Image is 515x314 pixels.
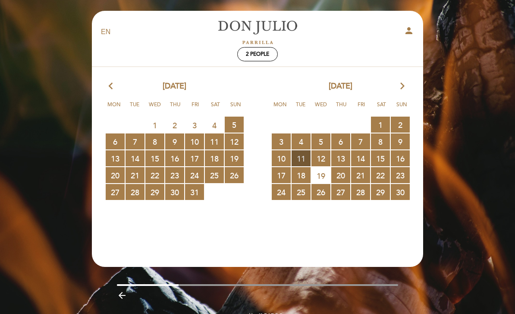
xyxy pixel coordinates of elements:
span: 25 [205,167,224,183]
span: 7 [351,133,370,149]
span: 12 [225,133,244,149]
span: Thu [333,100,350,116]
span: 1 [145,117,164,133]
i: arrow_backward [117,290,127,301]
span: 28 [351,184,370,200]
span: 15 [371,150,390,166]
span: 22 [371,167,390,183]
span: 27 [106,184,125,200]
span: 29 [145,184,164,200]
span: 5 [225,117,244,133]
span: Sun [227,100,245,116]
span: 22 [145,167,164,183]
span: 20 [331,167,350,183]
span: 13 [106,150,125,166]
span: 17 [272,167,291,183]
span: 16 [165,150,184,166]
span: 3 [272,133,291,149]
span: 15 [145,150,164,166]
span: 31 [185,184,204,200]
span: 6 [331,133,350,149]
span: Tue [292,100,309,116]
span: 11 [205,133,224,149]
span: Sat [373,100,390,116]
span: 27 [331,184,350,200]
span: 9 [165,133,184,149]
button: person [404,25,414,39]
span: Mon [106,100,123,116]
span: 24 [272,184,291,200]
span: 17 [185,150,204,166]
span: 18 [205,150,224,166]
span: 14 [351,150,370,166]
span: 21 [351,167,370,183]
span: 13 [331,150,350,166]
span: Fri [187,100,204,116]
span: 2 people [246,51,269,57]
span: 6 [106,133,125,149]
span: 28 [126,184,144,200]
span: 8 [145,133,164,149]
span: 4 [292,133,311,149]
span: 10 [272,150,291,166]
span: 4 [205,117,224,133]
span: 14 [126,150,144,166]
span: 21 [126,167,144,183]
span: 19 [311,168,330,184]
span: 26 [225,167,244,183]
span: Wed [312,100,330,116]
span: 29 [371,184,390,200]
i: arrow_back_ios [109,81,116,92]
span: Thu [166,100,184,116]
span: 24 [185,167,204,183]
span: Wed [146,100,163,116]
span: 11 [292,150,311,166]
span: 16 [391,150,410,166]
span: 30 [391,184,410,200]
span: 23 [391,167,410,183]
span: 2 [391,117,410,133]
span: 10 [185,133,204,149]
span: Sun [393,100,411,116]
span: 23 [165,167,184,183]
span: 5 [311,133,330,149]
span: Tue [126,100,143,116]
i: person [404,25,414,36]
span: 18 [292,167,311,183]
span: 20 [106,167,125,183]
span: 8 [371,133,390,149]
i: arrow_forward_ios [399,81,406,92]
span: 25 [292,184,311,200]
span: Fri [353,100,370,116]
span: [DATE] [163,81,186,92]
span: Mon [272,100,289,116]
span: [DATE] [329,81,352,92]
span: 9 [391,133,410,149]
span: 1 [371,117,390,133]
span: 30 [165,184,184,200]
span: 19 [225,150,244,166]
span: Sat [207,100,224,116]
span: 26 [311,184,330,200]
a: [PERSON_NAME] [204,20,311,44]
span: 2 [165,117,184,133]
span: 7 [126,133,144,149]
span: 3 [185,117,204,133]
span: 12 [311,150,330,166]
